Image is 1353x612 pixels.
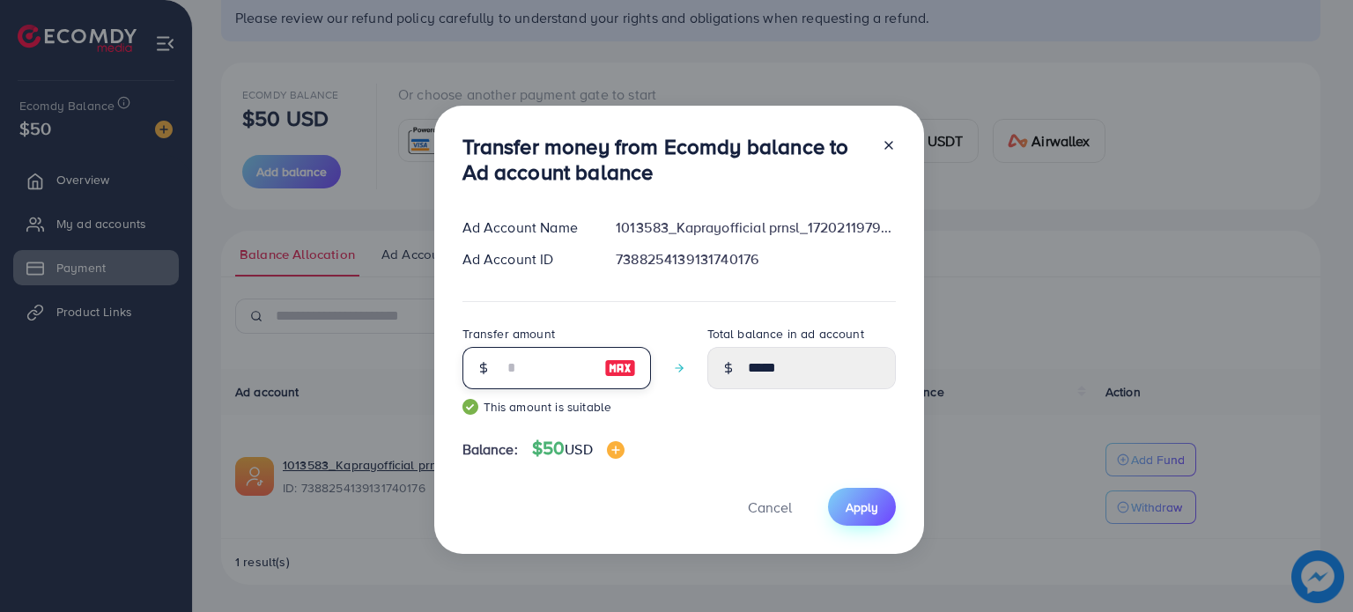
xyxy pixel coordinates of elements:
span: USD [565,439,592,459]
img: image [607,441,625,459]
label: Total balance in ad account [707,325,864,343]
button: Apply [828,488,896,526]
span: Cancel [748,498,792,517]
button: Cancel [726,488,814,526]
div: Ad Account ID [448,249,603,269]
div: Ad Account Name [448,218,603,238]
div: 7388254139131740176 [602,249,909,269]
h4: $50 [532,438,625,460]
div: 1013583_Kaprayofficial prnsl_1720211979307 [602,218,909,238]
span: Apply [846,498,878,516]
img: guide [462,399,478,415]
h3: Transfer money from Ecomdy balance to Ad account balance [462,134,868,185]
label: Transfer amount [462,325,555,343]
img: image [604,358,636,379]
small: This amount is suitable [462,398,651,416]
span: Balance: [462,439,518,460]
